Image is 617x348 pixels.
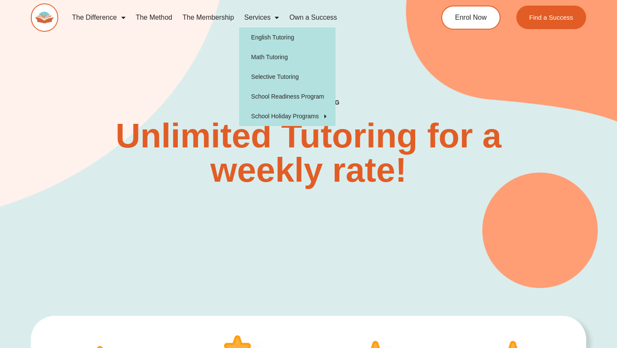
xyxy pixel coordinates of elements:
[131,8,177,27] a: The Method
[284,8,342,27] a: Own a Success
[574,307,617,348] iframe: Chat Widget
[177,8,239,27] a: The Membership
[239,27,335,126] ul: Services
[67,119,550,187] h2: Unlimited Tutoring for a weekly rate!
[239,8,284,27] a: Services
[239,106,335,126] a: School Holiday Programs
[441,6,500,30] a: Enrol Now
[226,99,391,106] h4: SUCCESS TUTORING​
[67,8,410,27] nav: Menu
[455,14,487,21] span: Enrol Now
[516,6,586,29] a: Find a Success
[239,67,335,87] a: Selective Tutoring
[239,27,335,47] a: English Tutoring
[239,87,335,106] a: School Readiness Program
[239,47,335,67] a: Math Tutoring
[529,14,573,21] span: Find a Success
[67,8,131,27] a: The Difference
